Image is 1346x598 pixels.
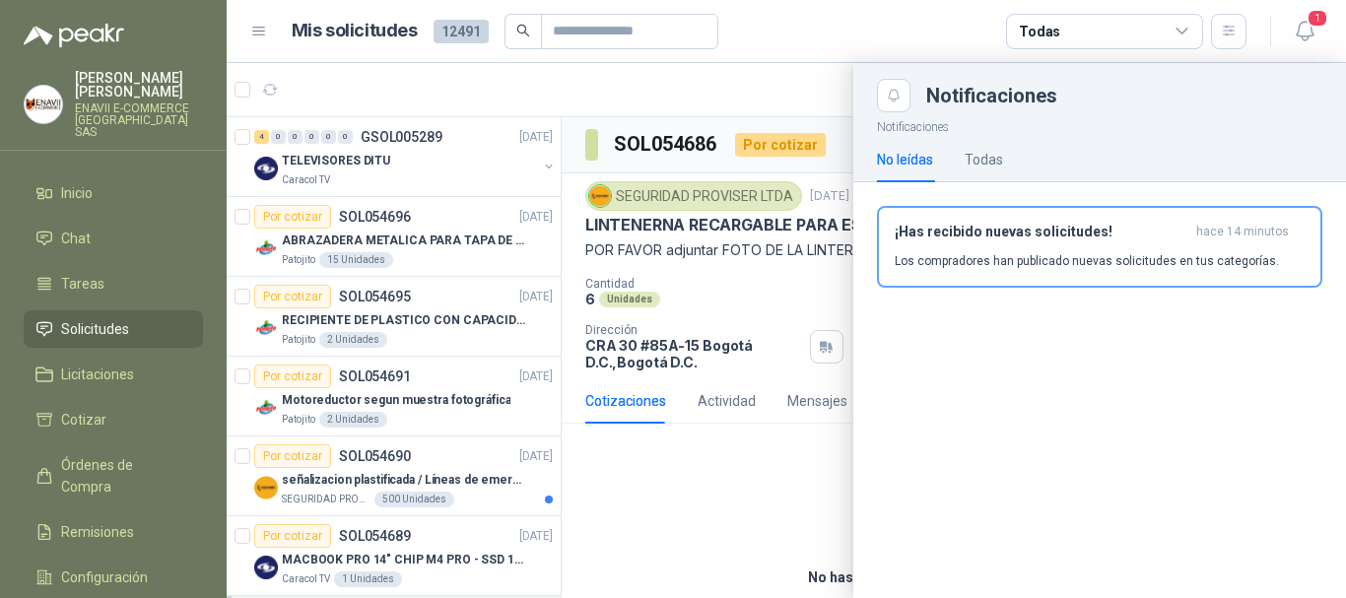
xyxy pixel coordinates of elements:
span: 12491 [434,20,489,43]
span: Inicio [61,182,93,204]
span: Órdenes de Compra [61,454,184,498]
span: Chat [61,228,91,249]
p: [PERSON_NAME] [PERSON_NAME] [75,71,203,99]
span: 1 [1307,9,1328,28]
img: Logo peakr [24,24,124,47]
div: No leídas [877,149,933,170]
span: Configuración [61,566,148,588]
span: search [516,24,530,37]
a: Inicio [24,174,203,212]
a: Cotizar [24,401,203,438]
span: Cotizar [61,409,106,431]
p: Notificaciones [853,112,1346,137]
span: Solicitudes [61,318,129,340]
a: Solicitudes [24,310,203,348]
a: Chat [24,220,203,257]
a: Tareas [24,265,203,302]
p: ENAVII E-COMMERCE [GEOGRAPHIC_DATA] SAS [75,102,203,138]
div: Notificaciones [926,86,1322,105]
button: ¡Has recibido nuevas solicitudes!hace 14 minutos Los compradores han publicado nuevas solicitudes... [877,206,1322,288]
button: 1 [1287,14,1322,49]
p: Los compradores han publicado nuevas solicitudes en tus categorías. [895,252,1279,270]
span: Licitaciones [61,364,134,385]
a: Licitaciones [24,356,203,393]
span: Tareas [61,273,104,295]
h3: ¡Has recibido nuevas solicitudes! [895,224,1188,240]
div: Todas [965,149,1003,170]
h1: Mis solicitudes [292,17,418,45]
a: Configuración [24,559,203,596]
button: Close [877,79,910,112]
span: Remisiones [61,521,134,543]
div: Todas [1019,21,1060,42]
span: hace 14 minutos [1196,224,1289,240]
img: Company Logo [25,86,62,123]
a: Remisiones [24,513,203,551]
a: Órdenes de Compra [24,446,203,505]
